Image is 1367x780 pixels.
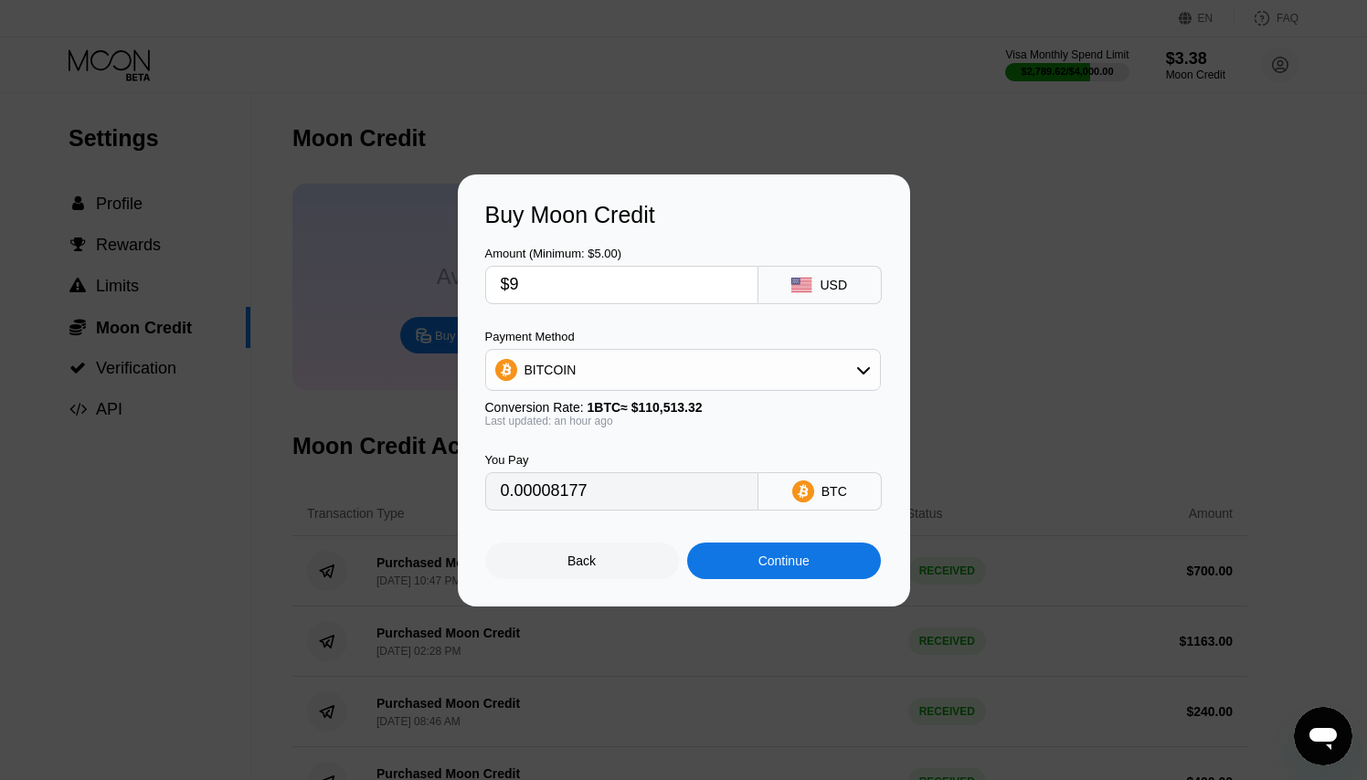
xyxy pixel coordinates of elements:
input: $0.00 [501,267,743,303]
div: BITCOIN [486,352,880,388]
div: BTC [821,484,847,499]
span: 1 BTC ≈ $110,513.32 [588,400,703,415]
div: Back [567,553,596,568]
div: Buy Moon Credit [485,202,883,228]
div: Back [485,543,679,579]
div: Continue [687,543,881,579]
iframe: Button to launch messaging window, conversation in progress [1294,707,1352,765]
div: You Pay [485,453,758,467]
div: BITCOIN [525,363,577,377]
div: Amount (Minimum: $5.00) [485,247,758,260]
div: Conversion Rate: [485,400,881,415]
div: USD [820,278,847,292]
div: Payment Method [485,330,881,343]
div: Last updated: an hour ago [485,415,881,427]
div: Continue [758,553,810,568]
